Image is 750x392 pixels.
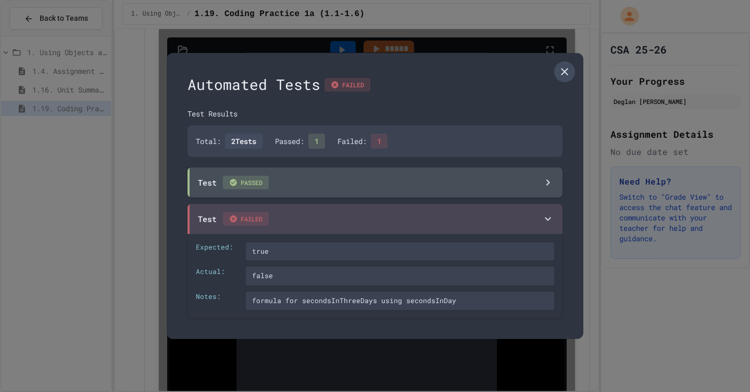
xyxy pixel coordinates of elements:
[246,292,554,310] div: formula for secondsInThreeDays using secondsInDay
[308,134,325,149] span: 1
[371,134,387,149] span: 1
[246,267,554,285] div: false
[196,292,238,310] div: Notes:
[187,108,562,119] div: Test Results
[196,134,262,149] div: Total:
[196,242,238,261] div: Expected:
[187,74,562,96] div: Automated Tests
[324,78,370,92] div: FAILED
[337,134,387,149] div: Failed:
[223,176,269,189] span: PASSED
[246,242,554,261] div: true
[275,134,325,149] div: Passed:
[198,212,269,226] div: Test
[196,267,238,285] div: Actual:
[225,134,262,149] span: 2 Tests
[223,212,269,226] span: FAILED
[198,176,269,189] div: Test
